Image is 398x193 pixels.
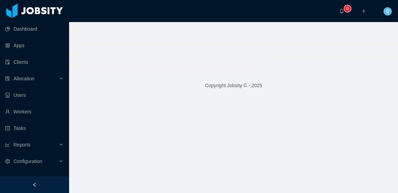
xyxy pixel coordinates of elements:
span: S [386,7,389,16]
a: icon: userWorkers [5,105,64,119]
i: icon: line-chart [5,142,10,147]
span: Configuration [13,159,42,164]
a: icon: appstoreApps [5,39,64,52]
i: icon: solution [5,76,10,81]
a: icon: profileTasks [5,121,64,135]
a: icon: auditClients [5,55,64,69]
a: icon: pie-chartDashboard [5,22,64,36]
i: icon: plus [361,9,366,13]
footer: Copyright Jobsity © - 2025 [69,74,398,98]
i: icon: setting [5,159,10,164]
span: Allocation [13,76,35,81]
span: Reports [13,142,30,148]
i: icon: bell [339,9,344,13]
a: icon: robotUsers [5,88,64,102]
sup: 0 [344,5,351,12]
